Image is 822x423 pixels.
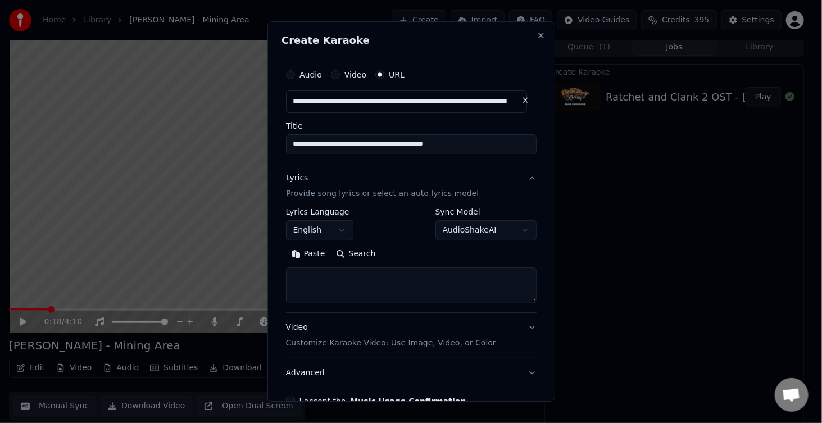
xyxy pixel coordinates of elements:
[286,359,537,388] button: Advanced
[350,398,466,406] button: I accept the
[299,71,322,79] label: Audio
[344,71,366,79] label: Video
[286,338,496,349] p: Customize Karaoke Video: Use Image, Video, or Color
[286,122,537,130] label: Title
[286,172,308,184] div: Lyrics
[286,188,479,199] p: Provide song lyrics or select an auto lyrics model
[286,322,496,349] div: Video
[389,71,405,79] label: URL
[286,208,537,313] div: LyricsProvide song lyrics or select an auto lyrics model
[299,398,466,406] label: I accept the
[330,245,381,263] button: Search
[286,208,353,216] label: Lyrics Language
[286,163,537,208] button: LyricsProvide song lyrics or select an auto lyrics model
[281,35,541,46] h2: Create Karaoke
[286,313,537,358] button: VideoCustomize Karaoke Video: Use Image, Video, or Color
[286,245,331,263] button: Paste
[435,208,537,216] label: Sync Model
